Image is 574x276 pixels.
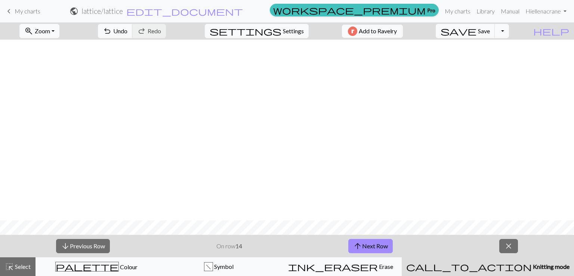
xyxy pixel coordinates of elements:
[126,6,243,16] span: edit_document
[441,26,476,36] span: save
[81,7,123,15] h2: lattice / lattice
[442,4,473,19] a: My charts
[402,257,574,276] button: Knitting mode
[98,24,133,38] button: Undo
[56,261,118,272] span: palette
[70,6,78,16] span: public
[205,24,309,38] button: SettingsSettings
[24,26,33,36] span: zoom_in
[61,241,70,251] span: arrow_downward
[204,263,213,272] div: f
[348,27,357,36] img: Ravelry
[113,27,127,34] span: Undo
[270,4,439,16] a: Pro
[406,261,532,272] span: call_to_action
[533,26,569,36] span: help
[35,27,50,34] span: Zoom
[4,5,40,18] a: My charts
[56,239,110,253] button: Previous Row
[280,257,402,276] button: Erase
[498,4,522,19] a: Manual
[478,27,490,34] span: Save
[378,263,393,270] span: Erase
[504,241,513,251] span: close
[522,4,570,19] a: Hiellenacrane
[210,26,281,36] span: settings
[158,257,280,276] button: f Symbol
[353,241,362,251] span: arrow_upward
[19,24,59,38] button: Zoom
[273,5,426,15] span: workspace_premium
[235,242,242,249] strong: 14
[103,26,112,36] span: undo
[213,263,234,270] span: Symbol
[5,261,14,272] span: highlight_alt
[14,263,31,270] span: Select
[36,257,158,276] button: Colour
[15,7,40,15] span: My charts
[4,6,13,16] span: keyboard_arrow_left
[436,24,495,38] button: Save
[348,239,393,253] button: Next Row
[532,263,570,270] span: Knitting mode
[342,25,403,38] button: Add to Ravelry
[210,27,281,36] i: Settings
[473,4,498,19] a: Library
[288,261,378,272] span: ink_eraser
[283,27,304,36] span: Settings
[216,242,242,251] p: On row
[119,263,138,270] span: Colour
[359,27,397,36] span: Add to Ravelry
